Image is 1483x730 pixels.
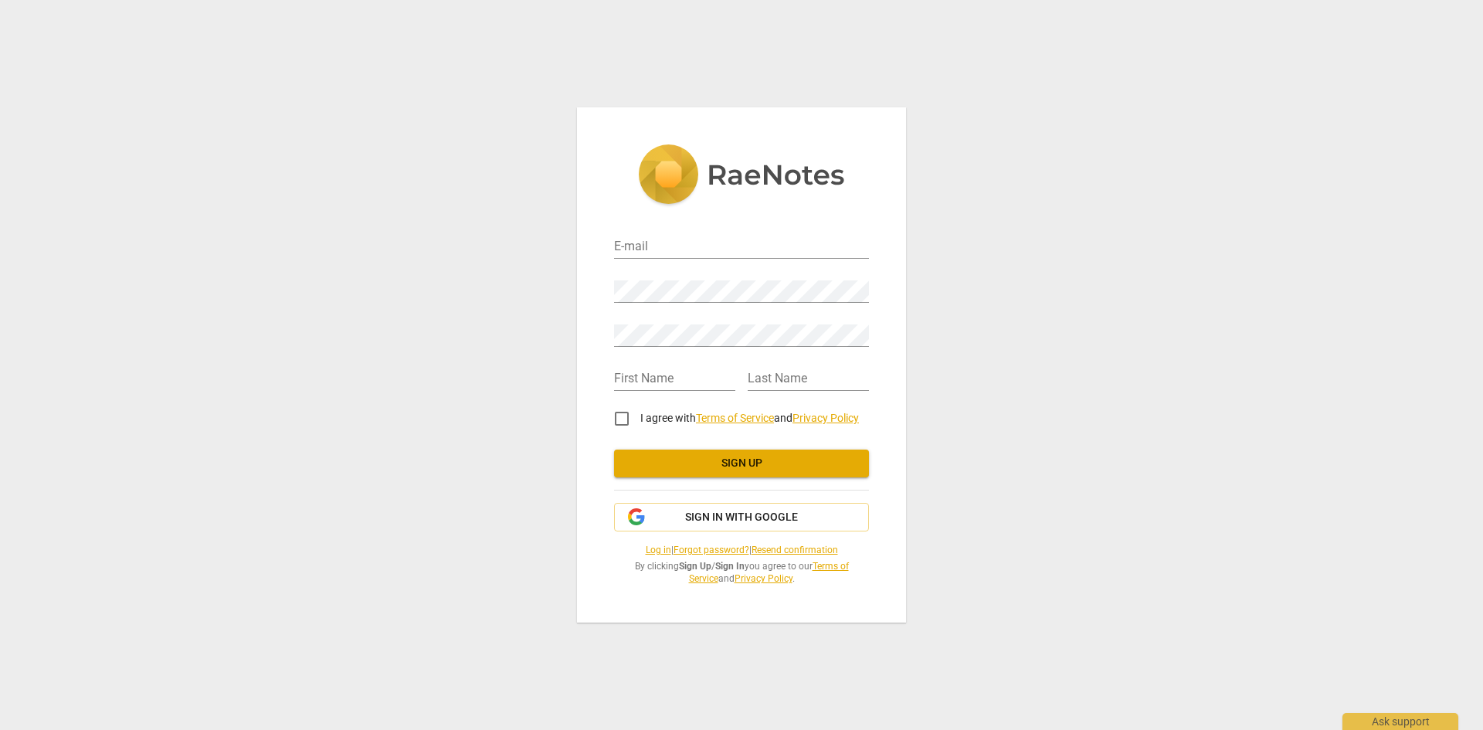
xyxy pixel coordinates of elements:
a: Privacy Policy [792,412,859,424]
span: | | [614,544,869,557]
span: By clicking / you agree to our and . [614,560,869,586]
div: Ask support [1342,713,1458,730]
span: Sign in with Google [685,510,798,525]
a: Terms of Service [696,412,774,424]
a: Terms of Service [689,561,849,585]
b: Sign Up [679,561,711,572]
a: Log in [646,545,671,555]
button: Sign up [614,450,869,477]
span: Sign up [626,456,857,471]
img: 5ac2273c67554f335776073100b6d88f.svg [638,144,845,208]
span: I agree with and [640,412,859,424]
a: Resend confirmation [752,545,838,555]
button: Sign in with Google [614,503,869,532]
a: Forgot password? [674,545,749,555]
b: Sign In [715,561,745,572]
a: Privacy Policy [735,573,792,584]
